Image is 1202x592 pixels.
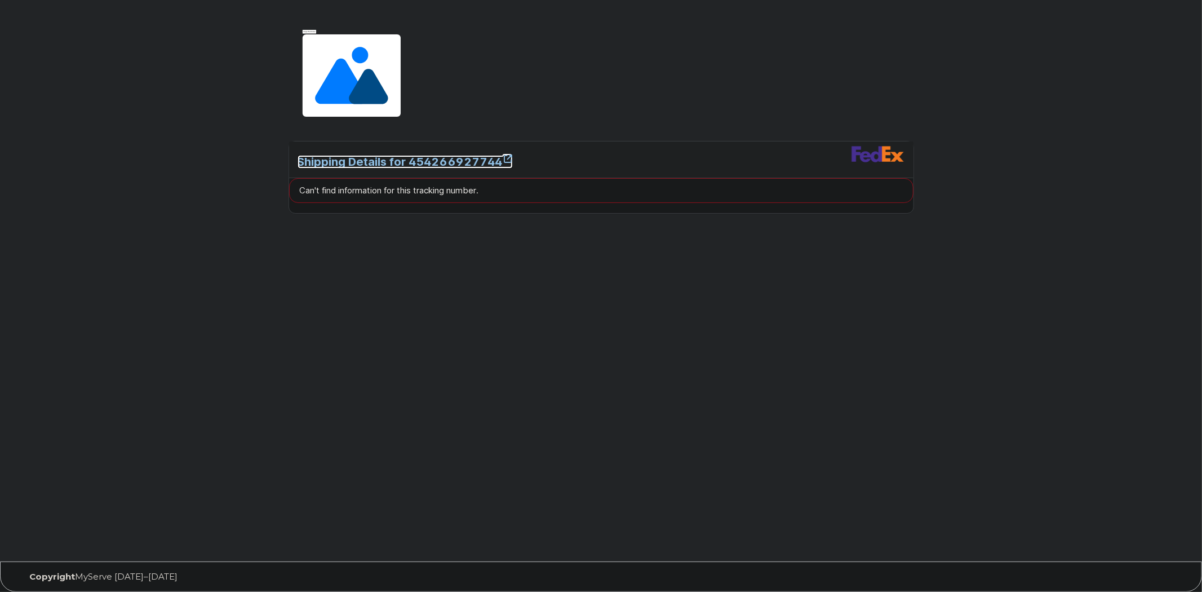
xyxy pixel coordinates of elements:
[851,145,905,162] img: fedex-bc01427081be8802e1fb5a1adb1132915e58a0589d7a9405a0dcbe1127be6add.png
[298,29,406,122] img: Image placeholder
[21,572,407,581] div: MyServe [DATE]–[DATE]
[29,571,75,582] strong: Copyright
[298,155,513,169] a: Shipping Details for 454266927744
[300,184,479,196] p: Can't find information for this tracking number.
